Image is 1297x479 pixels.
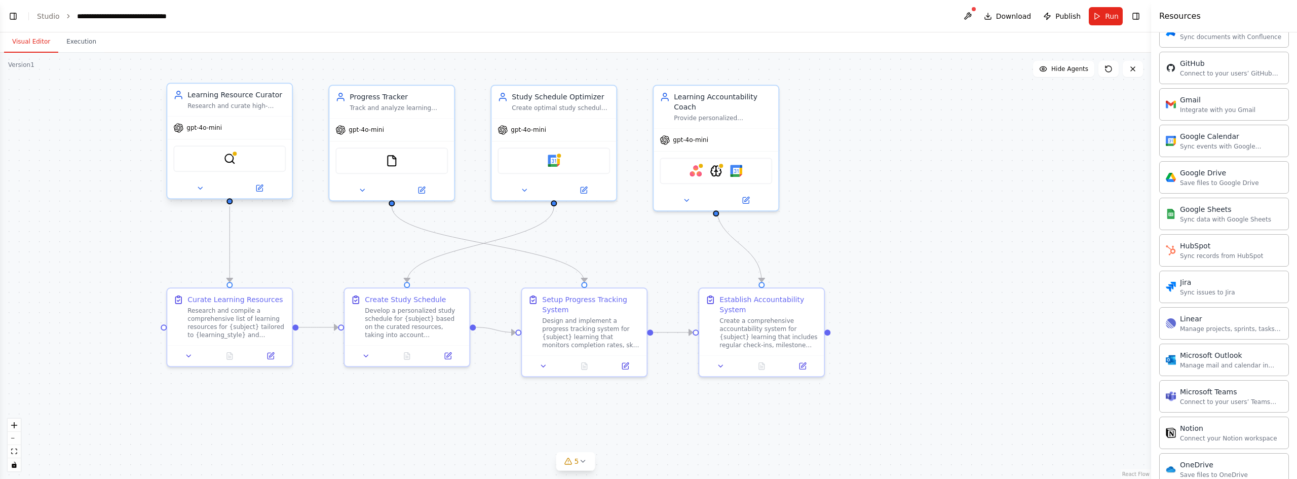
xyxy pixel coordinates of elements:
div: Research and compile a comprehensive list of learning resources for {subject} tailored to {learni... [187,307,286,339]
div: Establish Accountability SystemCreate a comprehensive accountability system for {subject} learnin... [698,287,825,377]
img: FileReadTool [386,155,398,167]
div: Google Calendar [1180,131,1282,141]
div: Research and curate high-quality, personalized learning resources for {subject} based on {learnin... [187,102,286,110]
img: Gmail [1166,99,1176,109]
div: Sync issues to Jira [1180,288,1235,297]
div: Linear [1180,314,1282,324]
button: 5 [556,452,595,471]
div: Integrate with you Gmail [1180,106,1255,114]
div: Study Schedule OptimizerCreate optimal study schedules for {subject} based on {available_time} pe... [490,85,617,201]
button: Publish [1039,7,1085,25]
img: OneDrive [1166,464,1176,474]
span: gpt-4o-mini [349,126,384,134]
img: HubSpot [1166,245,1176,255]
button: Run [1089,7,1123,25]
div: Learning Resource Curator [187,90,286,100]
img: Google Sheets [1166,209,1176,219]
div: Study Schedule Optimizer [512,92,610,102]
button: zoom in [8,419,21,432]
a: React Flow attribution [1122,471,1150,477]
span: Hide Agents [1051,65,1088,73]
g: Edge from b69ef252-001a-49d3-b732-dd881bf525eb to 32c9384e-bf9e-4608-8081-ca85c85b2529 [224,206,235,282]
img: Google Drive [1166,172,1176,182]
div: Version 1 [8,61,34,69]
button: No output available [208,350,251,362]
div: Jira [1180,277,1235,287]
div: Sync data with Google Sheets [1180,215,1271,224]
div: Connect to your users’ GitHub accounts [1180,69,1282,78]
button: Visual Editor [4,31,58,53]
img: Linear [1166,318,1176,328]
button: toggle interactivity [8,458,21,471]
button: Hide right sidebar [1129,9,1143,23]
div: Establish Accountability System [719,294,818,315]
h4: Resources [1159,10,1201,22]
g: Edge from 382cba39-2874-411f-9796-a4cbcc6636ef to 5ead7db6-b882-42b8-b599-d1ff9a426f1e [711,204,767,282]
img: Notion [1166,428,1176,438]
div: Setup Progress Tracking System [542,294,640,315]
img: Jira [1166,282,1176,292]
img: Google Calendar [548,155,560,167]
div: Google Drive [1180,168,1259,178]
div: Connect your Notion workspace [1180,434,1277,443]
span: gpt-4o-mini [511,126,546,134]
button: Open in side panel [393,184,450,196]
button: Show left sidebar [6,9,20,23]
span: gpt-4o-mini [186,124,222,132]
img: SerplyWebSearchTool [223,153,236,165]
span: 5 [575,456,579,466]
div: Google Sheets [1180,204,1271,214]
div: Save files to OneDrive [1180,471,1248,479]
button: Open in side panel [231,182,288,194]
img: Microsoft Outlook [1166,355,1176,365]
div: Design and implement a progress tracking system for {subject} learning that monitors completion r... [542,317,640,349]
div: Microsoft Outlook [1180,350,1282,360]
div: Manage mail and calendar in Outlook [1180,361,1282,370]
button: Open in side panel [717,194,774,206]
div: React Flow controls [8,419,21,471]
div: Learning Resource CuratorResearch and curate high-quality, personalized learning resources for {s... [166,85,293,201]
div: Develop a personalized study schedule for {subject} based on the curated resources, taking into a... [365,307,463,339]
img: Google Calendar [730,165,742,177]
button: Open in side panel [608,360,643,372]
img: Microsoft Teams [1166,391,1176,401]
div: Setup Progress Tracking SystemDesign and implement a progress tracking system for {subject} learn... [521,287,647,377]
button: Execution [58,31,104,53]
button: No output available [386,350,429,362]
g: Edge from 9ee8b54d-4b26-4e3c-be6f-e44f965a2d60 to d01ade82-a942-4fa9-b692-943cde5a99f1 [476,322,515,338]
div: Track and analyze learning progress for {subject} by monitoring completion rates, skill developme... [350,104,448,112]
nav: breadcrumb [37,11,191,21]
div: Microsoft Teams [1180,387,1282,397]
button: Download [980,7,1036,25]
div: Curate Learning ResourcesResearch and compile a comprehensive list of learning resources for {sub... [166,287,293,367]
img: AIMindTool [710,165,722,177]
button: No output available [563,360,606,372]
div: Progress TrackerTrack and analyze learning progress for {subject} by monitoring completion rates,... [328,85,455,201]
span: Run [1105,11,1119,21]
div: Save files to Google Drive [1180,179,1259,187]
div: Create a comprehensive accountability system for {subject} learning that includes regular check-i... [719,317,818,349]
img: Asana [690,165,702,177]
div: Sync records from HubSpot [1180,252,1263,260]
div: Create Study ScheduleDevelop a personalized study schedule for {subject} based on the curated res... [344,287,470,367]
div: Connect to your users’ Teams workspaces [1180,398,1282,406]
g: Edge from d01ade82-a942-4fa9-b692-943cde5a99f1 to 5ead7db6-b882-42b8-b599-d1ff9a426f1e [653,327,693,338]
button: Hide Agents [1033,61,1094,77]
img: GitHub [1166,63,1176,73]
div: Learning Accountability Coach [674,92,772,112]
span: gpt-4o-mini [673,136,708,144]
div: Gmail [1180,95,1255,105]
div: Sync documents with Confluence [1180,33,1281,41]
button: Open in side panel [555,184,612,196]
div: OneDrive [1180,460,1248,470]
g: Edge from 78fd839f-6962-49af-aa3b-9db68d216d34 to d01ade82-a942-4fa9-b692-943cde5a99f1 [387,206,589,282]
div: Create Study Schedule [365,294,446,305]
button: Open in side panel [431,350,466,362]
g: Edge from 69a0a21c-1d31-4e67-80e5-c7d3eec174e2 to 9ee8b54d-4b26-4e3c-be6f-e44f965a2d60 [402,206,559,282]
div: Create optimal study schedules for {subject} based on {available_time} per week, {learning_goals}... [512,104,610,112]
div: Curate Learning Resources [187,294,283,305]
div: Progress Tracker [350,92,448,102]
button: fit view [8,445,21,458]
img: Google Calendar [1166,136,1176,146]
div: Provide personalized accountability support and motivation for {subject} learning goals. Create c... [674,114,772,122]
